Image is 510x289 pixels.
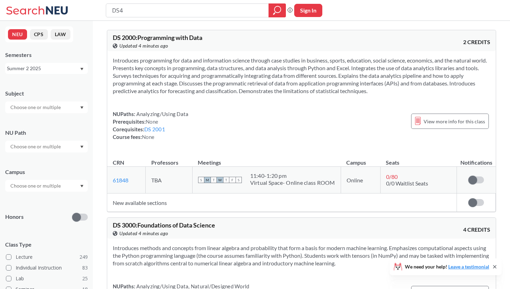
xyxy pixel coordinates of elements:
span: 83 [82,264,88,272]
input: Choose one or multiple [7,142,65,151]
th: Campus [341,152,380,167]
input: Choose one or multiple [7,103,65,112]
span: S [198,177,204,183]
span: None [142,134,154,140]
td: Online [341,167,380,193]
input: Class, professor, course number, "phrase" [111,5,264,16]
td: New available sections [107,193,457,212]
span: None [146,118,158,125]
button: CPS [30,29,48,40]
span: 4 CREDITS [463,226,490,233]
div: Virtual Space- Online class ROOM [250,179,335,186]
div: NU Path [5,129,88,137]
button: Sign In [294,4,322,17]
label: Lecture [6,253,88,262]
span: T [223,177,229,183]
span: 25 [82,275,88,282]
span: 0/0 Waitlist Seats [386,180,428,187]
span: Class Type [5,241,88,248]
svg: Dropdown arrow [80,146,84,148]
span: View more info for this class [424,117,485,126]
button: NEU [8,29,27,40]
svg: magnifying glass [273,6,281,15]
span: M [204,177,211,183]
span: S [236,177,242,183]
div: Summer 2 2025Dropdown arrow [5,63,88,74]
svg: Dropdown arrow [80,68,84,71]
a: DS 2001 [144,126,165,132]
span: F [229,177,236,183]
div: Summer 2 2025 [7,65,79,72]
span: We need your help! [405,264,489,269]
input: Choose one or multiple [7,182,65,190]
label: Lab [6,274,88,283]
span: 0 / 80 [386,173,398,180]
div: Semesters [5,51,88,59]
span: DS 3000 : Foundations of Data Science [113,221,215,229]
div: Dropdown arrow [5,141,88,152]
div: Campus [5,168,88,176]
section: Introduces methods and concepts from linear algebra and probability that form a basis for modern ... [113,244,490,267]
span: 249 [79,253,88,261]
section: Introduces programming for data and information science through case studies in business, sports,... [113,57,490,95]
td: TBA [146,167,192,193]
a: 61848 [113,177,128,183]
button: LAW [51,29,70,40]
th: Seats [380,152,457,167]
svg: Dropdown arrow [80,106,84,109]
span: Updated 4 minutes ago [119,230,168,237]
span: DS 2000 : Programming with Data [113,34,202,41]
span: W [217,177,223,183]
div: NUPaths: Prerequisites: Corequisites: Course fees: [113,110,188,141]
span: 2 CREDITS [463,38,490,46]
div: magnifying glass [269,3,286,17]
p: Honors [5,213,24,221]
th: Notifications [457,152,496,167]
div: Dropdown arrow [5,101,88,113]
th: Professors [146,152,192,167]
label: Individual Instruction [6,263,88,272]
span: Updated 4 minutes ago [119,42,168,50]
div: Subject [5,90,88,97]
div: CRN [113,159,124,166]
span: Analyzing/Using Data [135,111,188,117]
th: Meetings [192,152,341,167]
svg: Dropdown arrow [80,185,84,188]
div: Dropdown arrow [5,180,88,192]
a: Leave a testimonial [448,264,489,270]
span: T [211,177,217,183]
div: 11:40 - 1:20 pm [250,172,335,179]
